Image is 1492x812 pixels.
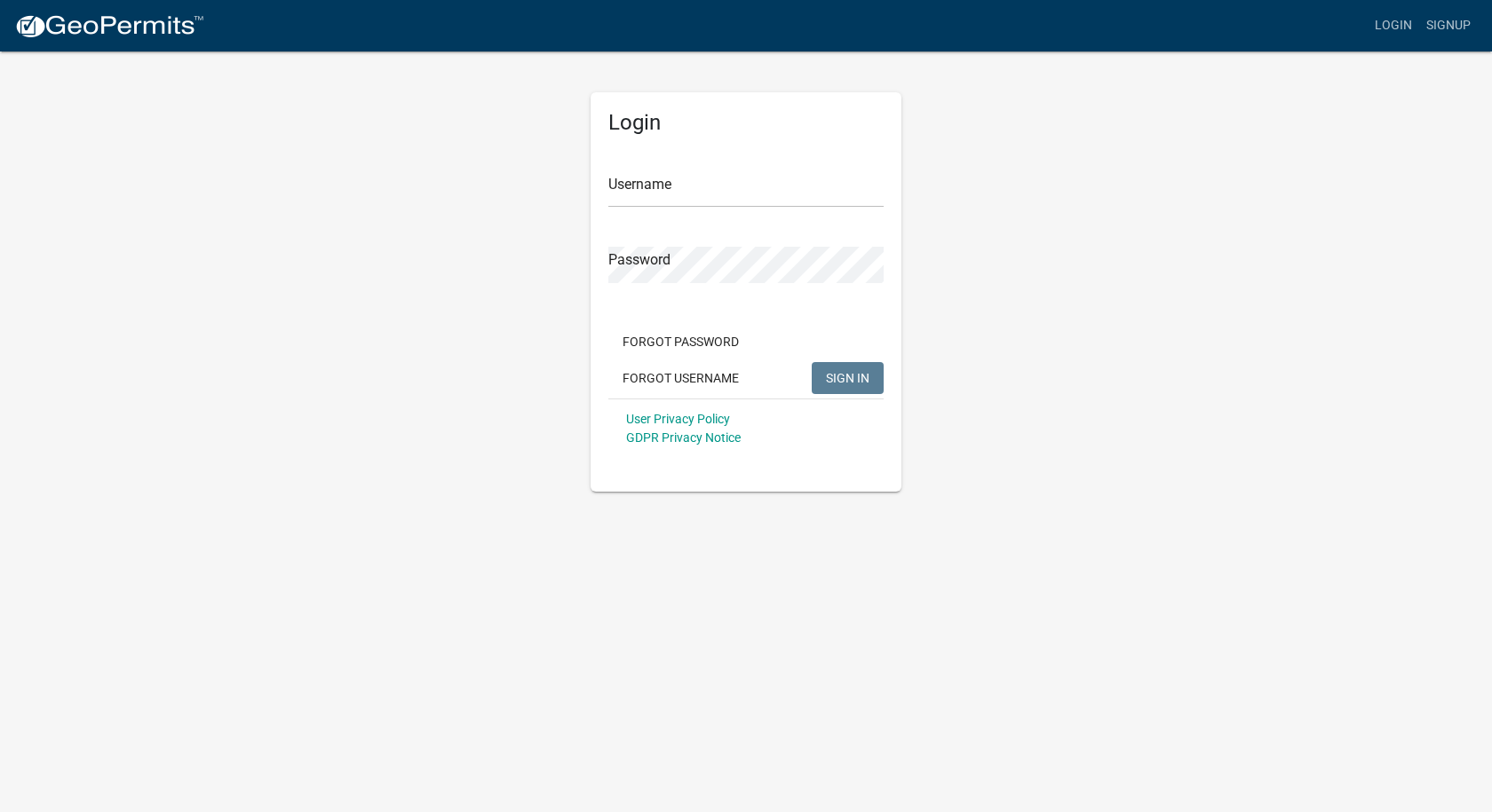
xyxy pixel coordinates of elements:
a: GDPR Privacy Notice [626,430,741,445]
h5: Login [608,110,884,136]
a: Signup [1419,9,1478,43]
button: Forgot Password [608,326,753,358]
a: User Privacy Policy [626,412,730,426]
span: SIGN IN [826,370,869,384]
a: Login [1368,9,1419,43]
button: Forgot Username [608,362,753,394]
button: SIGN IN [812,362,884,394]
